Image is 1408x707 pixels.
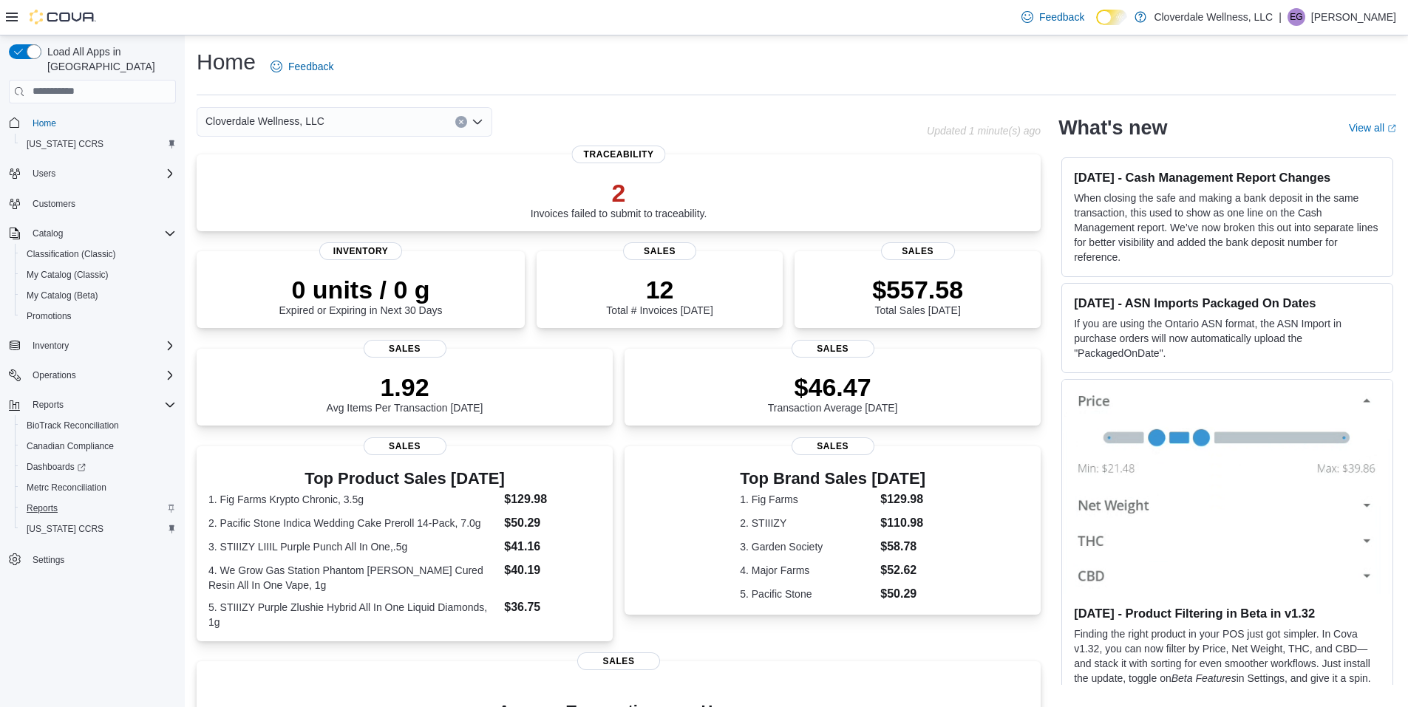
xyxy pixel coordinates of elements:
[872,275,963,304] p: $557.58
[364,437,446,455] span: Sales
[21,266,115,284] a: My Catalog (Classic)
[15,457,182,477] a: Dashboards
[504,491,601,508] dd: $129.98
[364,340,446,358] span: Sales
[208,539,498,554] dt: 3. STIIIZY LIIIL Purple Punch All In One,.5g
[27,440,114,452] span: Canadian Compliance
[21,499,64,517] a: Reports
[3,163,182,184] button: Users
[33,228,63,239] span: Catalog
[504,514,601,532] dd: $50.29
[1074,296,1381,310] h3: [DATE] - ASN Imports Packaged On Dates
[504,561,601,579] dd: $40.19
[740,470,925,488] h3: Top Brand Sales [DATE]
[21,479,112,496] a: Metrc Reconciliation
[740,587,874,601] dt: 5. Pacific Stone
[265,52,339,81] a: Feedback
[27,396,176,414] span: Reports
[740,539,874,554] dt: 3. Garden Society
[15,306,182,327] button: Promotions
[792,340,874,358] span: Sales
[27,138,103,150] span: [US_STATE] CCRS
[504,598,601,616] dd: $36.75
[33,340,69,352] span: Inventory
[21,266,176,284] span: My Catalog (Classic)
[27,337,176,355] span: Inventory
[880,561,925,579] dd: $52.62
[197,47,256,77] h1: Home
[208,470,601,488] h3: Top Product Sales [DATE]
[740,516,874,530] dt: 2. STIIIZY
[27,420,119,431] span: BioTrack Reconciliation
[27,523,103,535] span: [US_STATE] CCRS
[880,538,925,556] dd: $58.78
[30,10,96,24] img: Cova
[577,652,660,670] span: Sales
[27,269,109,281] span: My Catalog (Classic)
[768,372,898,402] p: $46.47
[15,285,182,306] button: My Catalog (Beta)
[27,194,176,213] span: Customers
[15,498,182,519] button: Reports
[1279,8,1282,26] p: |
[1171,672,1237,684] em: Beta Features
[21,520,176,538] span: Washington CCRS
[15,415,182,436] button: BioTrack Reconciliation
[27,396,69,414] button: Reports
[1096,10,1127,25] input: Dark Mode
[455,116,467,128] button: Clear input
[531,178,707,208] p: 2
[3,365,182,386] button: Operations
[288,59,333,74] span: Feedback
[1074,170,1381,185] h3: [DATE] - Cash Management Report Changes
[21,287,104,304] a: My Catalog (Beta)
[927,125,1041,137] p: Updated 1 minute(s) ago
[27,461,86,473] span: Dashboards
[27,290,98,301] span: My Catalog (Beta)
[15,436,182,457] button: Canadian Compliance
[27,337,75,355] button: Inventory
[205,112,324,130] span: Cloverdale Wellness, LLC
[9,106,176,609] nav: Complex example
[1154,8,1273,26] p: Cloverdale Wellness, LLC
[1074,606,1381,621] h3: [DATE] - Product Filtering in Beta in v1.32
[27,225,176,242] span: Catalog
[872,275,963,316] div: Total Sales [DATE]
[33,168,55,180] span: Users
[3,395,182,415] button: Reports
[21,307,78,325] a: Promotions
[21,417,176,434] span: BioTrack Reconciliation
[1058,116,1167,140] h2: What's new
[1074,626,1381,700] p: Finding the right product in your POS just got simpler. In Cova v1.32, you can now filter by Pric...
[27,366,82,384] button: Operations
[27,502,58,514] span: Reports
[1016,2,1090,32] a: Feedback
[1039,10,1084,24] span: Feedback
[27,310,72,322] span: Promotions
[21,479,176,496] span: Metrc Reconciliation
[21,499,176,517] span: Reports
[881,242,955,260] span: Sales
[15,244,182,264] button: Classification (Classic)
[3,193,182,214] button: Customers
[27,165,176,182] span: Users
[27,114,176,132] span: Home
[606,275,712,304] p: 12
[21,245,176,263] span: Classification (Classic)
[1288,8,1305,26] div: Eleanor Gomez
[3,335,182,356] button: Inventory
[27,195,81,213] a: Customers
[504,538,601,556] dd: $41.16
[208,516,498,530] dt: 2. Pacific Stone Indica Wedding Cake Preroll 14-Pack, 7.0g
[21,417,125,434] a: BioTrack Reconciliation
[623,242,697,260] span: Sales
[3,223,182,244] button: Catalog
[279,275,443,316] div: Expired or Expiring in Next 30 Days
[33,399,64,411] span: Reports
[3,548,182,570] button: Settings
[319,242,402,260] span: Inventory
[21,458,176,476] span: Dashboards
[27,248,116,260] span: Classification (Classic)
[27,551,70,569] a: Settings
[21,307,176,325] span: Promotions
